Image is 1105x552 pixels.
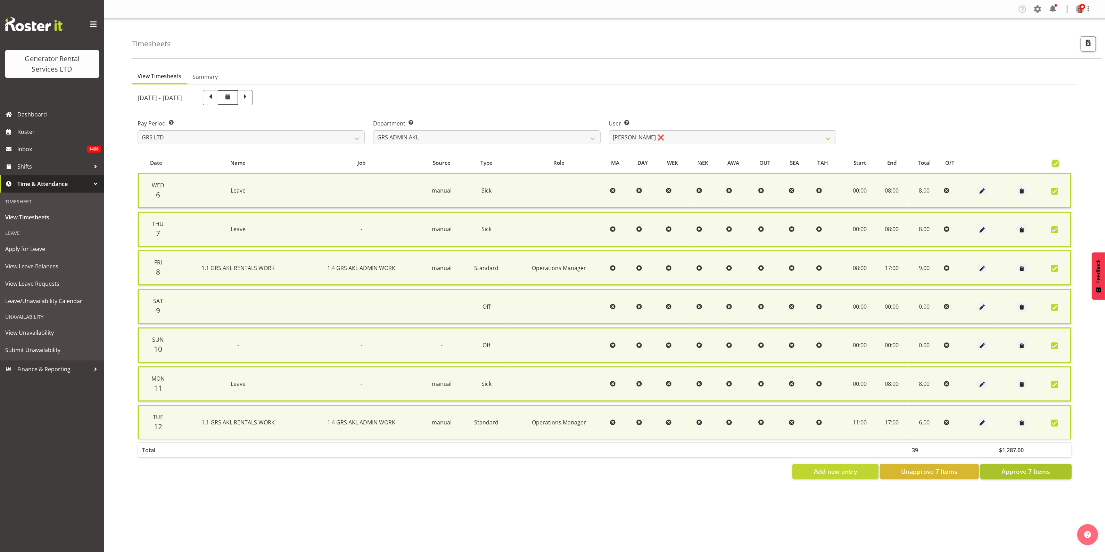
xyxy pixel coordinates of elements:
span: 1.4 GRS AKL ADMIN WORK [327,264,395,272]
td: Sick [462,212,511,247]
th: Total [138,443,174,457]
span: Wed [152,181,164,189]
span: Mon [151,375,165,382]
span: Finance & Reporting [17,364,90,374]
span: Source [433,159,451,167]
td: 00:00 [876,327,908,363]
td: 17:00 [876,250,908,285]
button: Unapprove 7 Items [880,464,979,479]
span: Leave [231,225,246,233]
td: Off [462,289,511,324]
td: Off [462,327,511,363]
a: View Leave Requests [2,275,102,292]
span: Sun [152,336,164,343]
div: Unavailability [2,310,102,324]
span: 11 [154,383,162,393]
td: 08:00 [876,212,908,247]
span: - [441,341,443,349]
span: Roster [17,127,101,137]
h4: Timesheets [132,40,171,48]
td: 6.00 [908,405,941,439]
span: - [361,380,362,388]
a: View Timesheets [2,209,102,226]
span: OUT [759,159,770,167]
th: 39 [908,443,941,457]
span: - [361,187,362,194]
span: Unapprove 7 Items [901,467,957,476]
td: 8.00 [908,173,941,208]
td: Standard [462,405,511,439]
span: manual [432,264,452,272]
a: Leave/Unavailability Calendar [2,292,102,310]
label: User [609,119,836,128]
span: View Unavailability [5,327,99,338]
span: 7 [156,228,160,238]
button: Feedback - Show survey [1092,252,1105,300]
button: Approve 7 Items [980,464,1072,479]
td: 08:00 [876,366,908,401]
span: Operations Manager [532,419,586,426]
td: Sick [462,173,511,208]
span: Sat [153,297,163,305]
span: Dashboard [17,109,101,120]
td: 00:00 [843,327,876,363]
td: 08:00 [843,250,876,285]
span: Role [553,159,564,167]
span: 1496 [87,146,101,153]
button: Export CSV [1081,36,1096,51]
span: Total [918,159,931,167]
span: Leave/Unavailability Calendar [5,296,99,306]
a: Apply for Leave [2,240,102,258]
span: View Leave Balances [5,261,99,271]
span: 6 [156,190,160,200]
label: Department [373,119,600,128]
span: Job [357,159,365,167]
td: Standard [462,250,511,285]
img: help-xxl-2.png [1084,531,1091,538]
img: Rosterit website logo [5,17,63,31]
span: 1.1 GRS AKL RENTALS WORK [201,419,275,426]
td: 9.00 [908,250,941,285]
td: 00:00 [843,212,876,247]
span: 8 [156,267,160,277]
span: Apply for Leave [5,244,99,254]
span: 9 [156,306,160,315]
span: WEK [667,159,678,167]
td: Sick [462,366,511,401]
td: 08:00 [876,173,908,208]
span: View Leave Requests [5,278,99,289]
span: Thu [152,220,164,228]
td: 00:00 [843,366,876,401]
div: Leave [2,226,102,240]
span: O/T [945,159,955,167]
span: 1.1 GRS AKL RENTALS WORK [201,264,275,272]
span: - [237,303,239,310]
span: - [237,341,239,349]
td: 00:00 [876,289,908,324]
span: - [361,341,362,349]
span: Approve 7 Items [1001,467,1050,476]
span: Type [480,159,493,167]
span: manual [432,187,452,194]
a: Submit Unavailability [2,341,102,359]
span: SEA [790,159,799,167]
td: 11:00 [843,405,876,439]
span: 12 [154,422,162,431]
span: End [887,159,897,167]
span: Leave [231,187,246,194]
td: 0.00 [908,289,941,324]
div: Generator Rental Services LTD [12,54,92,74]
span: manual [432,380,452,388]
h5: [DATE] - [DATE] [138,94,182,102]
span: Leave [231,380,246,388]
span: AWA [727,159,739,167]
span: MA [611,159,619,167]
span: manual [432,419,452,426]
span: ½EK [698,159,708,167]
div: Timesheet [2,194,102,209]
span: Fri [154,259,162,266]
span: - [361,225,362,233]
span: Start [854,159,866,167]
label: Pay Period [138,119,365,128]
span: manual [432,225,452,233]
